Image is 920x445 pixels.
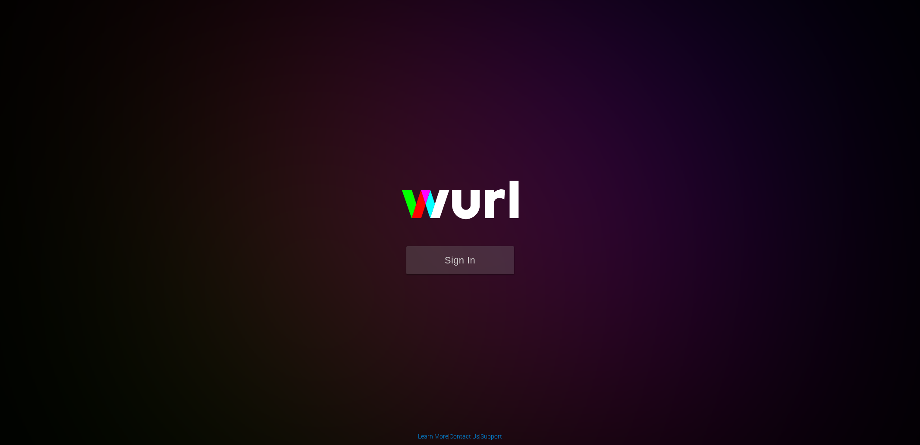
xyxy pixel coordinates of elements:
button: Sign In [406,246,514,274]
img: wurl-logo-on-black-223613ac3d8ba8fe6dc639794a292ebdb59501304c7dfd60c99c58986ef67473.svg [374,162,546,246]
a: Support [480,433,502,440]
div: | | [418,432,502,441]
a: Learn More [418,433,448,440]
a: Contact Us [449,433,479,440]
